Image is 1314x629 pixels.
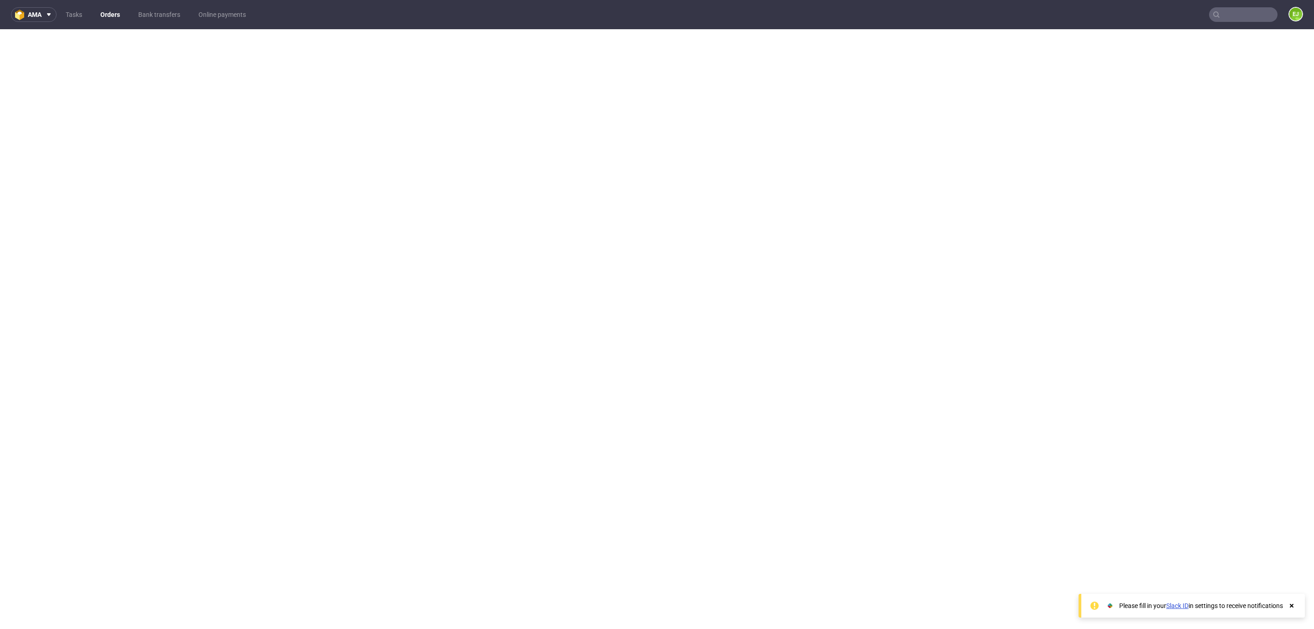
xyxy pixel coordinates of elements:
button: ama [11,7,57,22]
a: Tasks [60,7,88,22]
a: Bank transfers [133,7,186,22]
a: Online payments [193,7,251,22]
a: Orders [95,7,125,22]
img: logo [15,10,28,20]
a: Slack ID [1166,602,1189,609]
figcaption: EJ [1289,8,1302,21]
div: Please fill in your in settings to receive notifications [1119,601,1283,610]
img: Slack [1105,601,1115,610]
span: ama [28,11,42,18]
